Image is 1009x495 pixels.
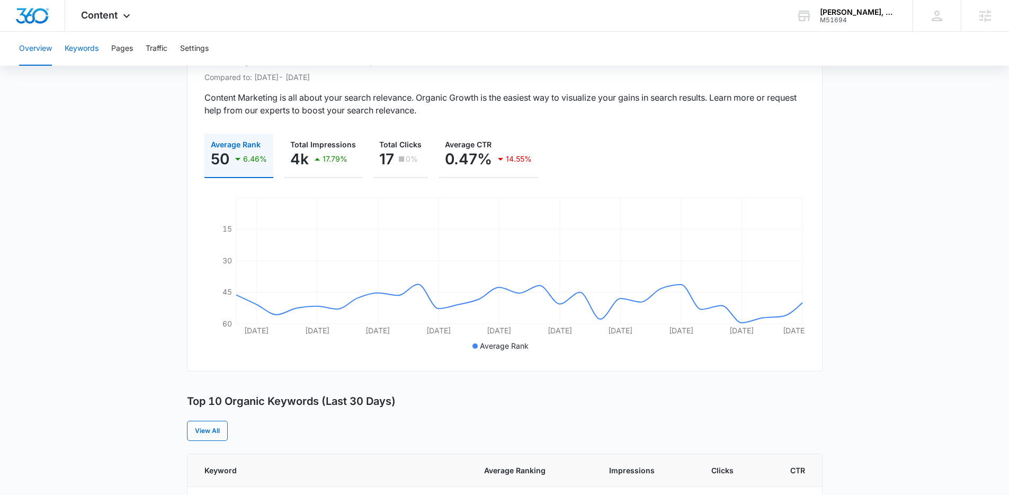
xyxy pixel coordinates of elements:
p: 6.46% [243,155,267,163]
span: Keyword [204,465,402,476]
p: 4k [290,151,309,167]
span: Average Ranking [458,465,546,476]
p: 0% [406,155,418,163]
img: website_grey.svg [17,28,25,36]
p: 14.55% [506,155,532,163]
span: Content [81,10,118,21]
span: Total Impressions [290,140,356,149]
tspan: [DATE] [487,326,511,335]
tspan: [DATE] [365,326,390,335]
tspan: [DATE] [729,326,754,335]
tspan: 45 [222,287,232,296]
img: logo_orange.svg [17,17,25,25]
tspan: [DATE] [305,326,329,335]
div: Keywords by Traffic [117,63,178,69]
a: View All [187,421,228,441]
div: Domain Overview [40,63,95,69]
div: account id [820,16,897,24]
button: Overview [19,32,52,66]
span: Impressions [586,465,654,476]
tspan: [DATE] [782,326,807,335]
p: Content Marketing is all about your search relevance. Organic Growth is the easiest way to visual... [204,91,805,117]
p: 17 [379,151,394,167]
span: Average CTR [445,140,492,149]
div: v 4.0.25 [30,17,52,25]
div: Domain: [DOMAIN_NAME] [28,28,117,36]
p: 0.47% [445,151,492,167]
button: Traffic [146,32,167,66]
p: 17.79% [323,155,347,163]
tspan: [DATE] [244,326,269,335]
img: tab_keywords_by_traffic_grey.svg [105,61,114,70]
tspan: 15 [222,224,232,233]
span: Total Clicks [379,140,422,149]
tspan: [DATE] [668,326,693,335]
p: 50 [211,151,229,167]
span: Clicks [695,465,734,476]
span: CTR [774,465,805,476]
tspan: 60 [222,319,232,328]
button: Settings [180,32,209,66]
button: Keywords [65,32,99,66]
div: account name [820,8,897,16]
h3: Top 10 Organic Keywords (Last 30 Days) [187,395,396,408]
tspan: [DATE] [426,326,450,335]
span: Average Rank [480,341,529,350]
tspan: [DATE] [608,326,632,335]
button: Pages [111,32,133,66]
img: tab_domain_overview_orange.svg [29,61,37,70]
tspan: 30 [222,256,232,265]
span: Average Rank [211,140,261,149]
p: Compared to: [DATE] - [DATE] [204,72,805,83]
tspan: [DATE] [547,326,572,335]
